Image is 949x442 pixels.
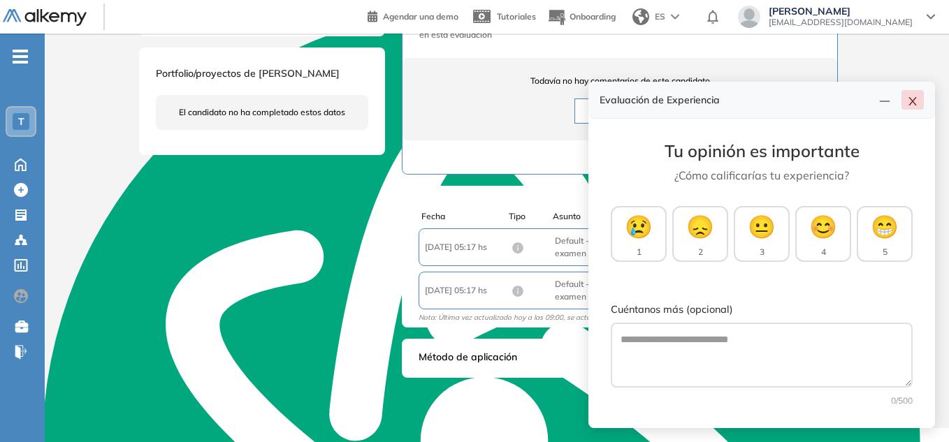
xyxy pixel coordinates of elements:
[547,2,616,32] button: Onboarding
[671,14,679,20] img: arrow
[574,98,666,124] button: Añadir notas
[857,206,913,262] button: 😁5
[874,90,896,110] button: line
[555,278,685,303] span: Default - Recordatorio de examen pendiente
[383,11,458,22] span: Agendar una demo
[795,206,851,262] button: 😊4
[809,209,837,243] span: 😊
[655,10,665,23] span: ES
[368,7,458,24] a: Agendar una demo
[760,246,765,258] span: 3
[625,209,653,243] span: 😢
[18,116,24,127] span: T
[769,17,913,28] span: [EMAIL_ADDRESS][DOMAIN_NAME]
[425,284,512,297] span: [DATE] 05:17 hs
[509,210,553,223] div: Tipo
[821,246,826,258] span: 4
[497,11,536,22] span: Tutoriales
[419,29,820,41] span: en esta evaluación
[555,235,685,260] span: Default - Recordatorio de examen pendiente
[179,106,345,119] span: El candidato no ha completado estos datos
[421,210,509,223] div: Fecha
[883,246,888,258] span: 5
[734,206,790,262] button: 😐3
[611,302,913,318] label: Cuéntanos más (opcional)
[686,209,714,243] span: 😞
[600,94,874,106] h4: Evaluación de Experiencia
[611,206,667,262] button: 😢1
[879,96,890,107] span: line
[611,141,913,161] h3: Tu opinión es importante
[425,241,512,253] span: [DATE] 05:17 hs
[611,167,913,184] p: ¿Cómo calificarías tu experiencia?
[698,246,703,258] span: 2
[13,55,28,58] i: -
[419,313,685,327] span: Nota: Última vez actualizado hoy a las 09:00, se actualiza nuevamente a las 15:00
[637,246,642,258] span: 1
[553,210,684,223] div: Asunto
[419,75,820,87] span: Todavía no hay comentarios de este candidato
[769,6,913,17] span: [PERSON_NAME]
[748,209,776,243] span: 😐
[570,11,616,22] span: Onboarding
[871,209,899,243] span: 😁
[611,395,913,407] div: 0 /500
[632,8,649,25] img: world
[907,96,918,107] span: close
[901,90,924,110] button: close
[3,9,87,27] img: Logo
[672,206,728,262] button: 😞2
[156,67,340,80] span: Portfolio/proyectos de [PERSON_NAME]
[419,350,517,372] span: Método de aplicación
